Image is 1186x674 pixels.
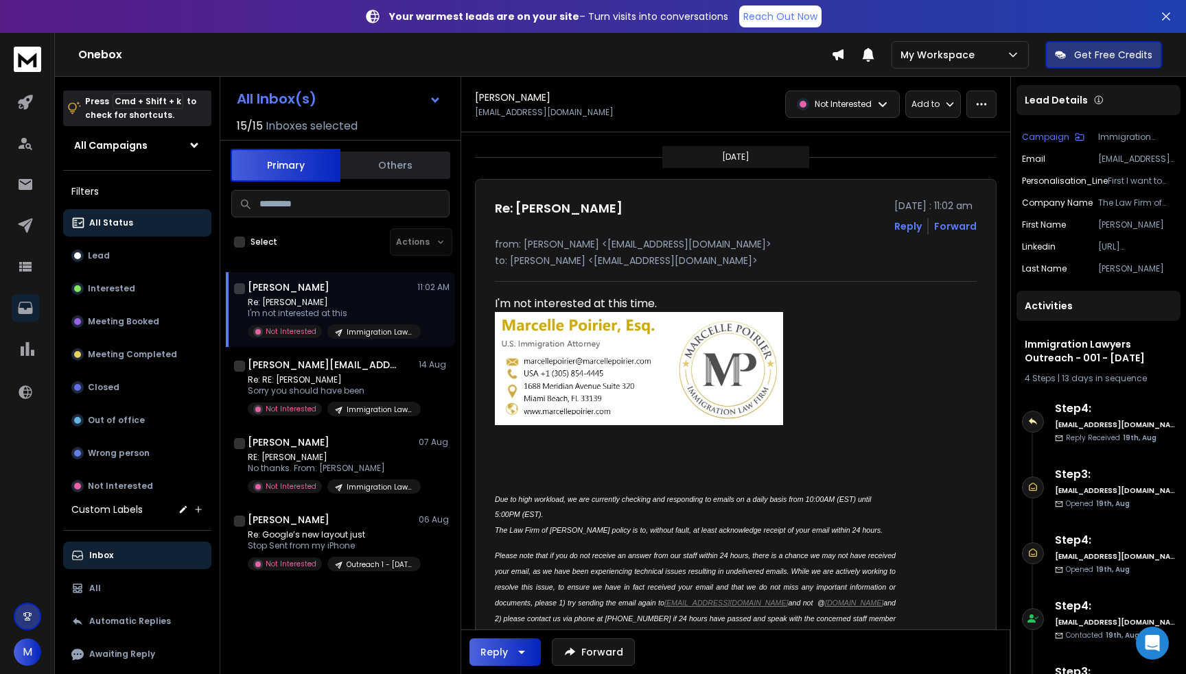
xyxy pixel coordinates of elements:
h6: Step 4 : [1055,532,1175,549]
h1: [PERSON_NAME] [248,435,329,449]
p: RE: [PERSON_NAME] [248,452,412,463]
button: All Status [63,209,211,237]
button: Inbox [63,542,211,569]
button: Not Interested [63,472,211,500]
span: Please note that if you do not receive an answer from our staff within 24 hours, there is a chanc... [495,551,898,638]
p: Get Free Credits [1074,48,1152,62]
label: Select [251,237,277,248]
button: Out of office [63,407,211,434]
p: Immigration Lawyers Outreach - 001 - [DATE] [347,482,412,492]
p: [DATE] : 11:02 am [894,199,977,213]
button: All Inbox(s) [226,85,452,112]
a: Reach Out Now [739,5,822,27]
p: [EMAIL_ADDRESS][DOMAIN_NAME] [1098,154,1175,165]
p: Awaiting Reply [89,649,155,660]
p: First I want to say - Thank you for standing against federal overreach targeting immigrant families. [1108,176,1175,186]
button: M [14,638,41,666]
div: Open Intercom Messenger [1136,627,1169,660]
a: [DOMAIN_NAME] [825,599,883,607]
p: Opened [1066,564,1130,575]
button: Reply [894,219,922,233]
button: All Campaigns [63,132,211,159]
h1: All Campaigns [74,139,148,152]
button: Closed [63,374,211,401]
p: Lead Details [1025,93,1088,107]
button: Meeting Booked [63,308,211,335]
h1: Re: [PERSON_NAME] [495,199,623,218]
p: All [89,583,101,594]
p: The Law Firm of [PERSON_NAME] [1098,197,1175,208]
p: Company Name [1022,197,1093,208]
p: Stop Sent from my iPhone [248,540,412,551]
p: No thanks. From: [PERSON_NAME] [248,463,412,474]
p: Wrong person [88,448,150,459]
h6: [EMAIL_ADDRESS][DOMAIN_NAME] [1055,551,1175,562]
p: Immigration Lawyers Outreach - 001 - [DATE] [1098,132,1175,143]
p: to: [PERSON_NAME] <[EMAIL_ADDRESS][DOMAIN_NAME]> [495,254,977,267]
h1: [PERSON_NAME][EMAIL_ADDRESS][DOMAIN_NAME] [248,358,399,372]
p: First Name [1022,219,1066,230]
p: [DATE] [722,152,749,163]
p: Contacted [1066,630,1139,640]
p: [URL][DOMAIN_NAME][PERSON_NAME] [1098,241,1175,252]
p: from: [PERSON_NAME] <[EMAIL_ADDRESS][DOMAIN_NAME]> [495,237,977,251]
p: linkedin [1022,241,1056,252]
p: 06 Aug [419,514,450,525]
button: Lead [63,242,211,269]
h6: [EMAIL_ADDRESS][DOMAIN_NAME] [1055,420,1175,430]
h3: Custom Labels [71,503,143,516]
button: Others [340,150,450,180]
p: Email [1022,154,1045,165]
span: 15 / 15 [237,118,263,134]
p: Re: RE: [PERSON_NAME] [248,374,412,385]
p: Not Interested [266,404,316,414]
button: Interested [63,275,211,302]
p: 14 Aug [419,359,450,370]
p: Reach Out Now [743,10,817,23]
p: Interested [88,283,135,294]
img: logo [14,47,41,72]
p: I'm not interested at this [248,308,412,319]
p: All Status [89,217,133,228]
p: – Turn visits into conversations [389,10,728,23]
button: Forward [552,638,635,666]
span: 13 days in sequence [1062,372,1147,384]
button: Reply [469,638,541,666]
h6: Step 4 : [1055,400,1175,417]
p: Not Interested [266,481,316,492]
p: Last Name [1022,263,1067,274]
h1: [PERSON_NAME] [475,91,550,104]
h1: All Inbox(s) [237,92,316,106]
span: Cmd + Shift + k [113,93,183,109]
span: 19th, Aug [1096,564,1130,575]
button: Meeting Completed [63,341,211,368]
p: 11:02 AM [417,282,450,293]
h1: [PERSON_NAME] [248,280,329,294]
h6: Step 4 : [1055,598,1175,614]
strong: Your warmest leads are on your site [389,10,579,23]
button: Awaiting Reply [63,640,211,668]
p: 07 Aug [419,437,450,448]
p: Campaign [1022,132,1069,143]
button: Campaign [1022,132,1084,143]
p: My Workspace [900,48,980,62]
h1: Immigration Lawyers Outreach - 001 - [DATE] [1025,337,1172,365]
p: Meeting Completed [88,349,177,360]
p: Add to [911,99,940,110]
div: Forward [934,219,977,233]
p: [EMAIL_ADDRESS][DOMAIN_NAME] [475,107,614,118]
p: Out of office [88,415,145,426]
p: [PERSON_NAME] [1098,219,1175,230]
img: AIorK4y_THlMFXZ41YYRqStmiLaxqSFyT752Efr3FjYrhU6aJ5WHSUix9o7CFZ59lj7EQj3Z9iPl95Q [495,312,783,425]
p: Immigration Lawyers Outreach - 001 - [DATE] [347,405,412,415]
div: Activities [1016,291,1181,321]
p: [PERSON_NAME] [1098,263,1175,274]
p: Press to check for shortcuts. [85,95,196,122]
p: Reply Received [1066,433,1156,443]
a: [EMAIL_ADDRESS][DOMAIN_NAME] [664,599,789,607]
p: Immigration Lawyers Outreach - 001 - [DATE] [347,327,412,337]
p: Not Interested [266,559,316,569]
h6: Step 3 : [1055,466,1175,483]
